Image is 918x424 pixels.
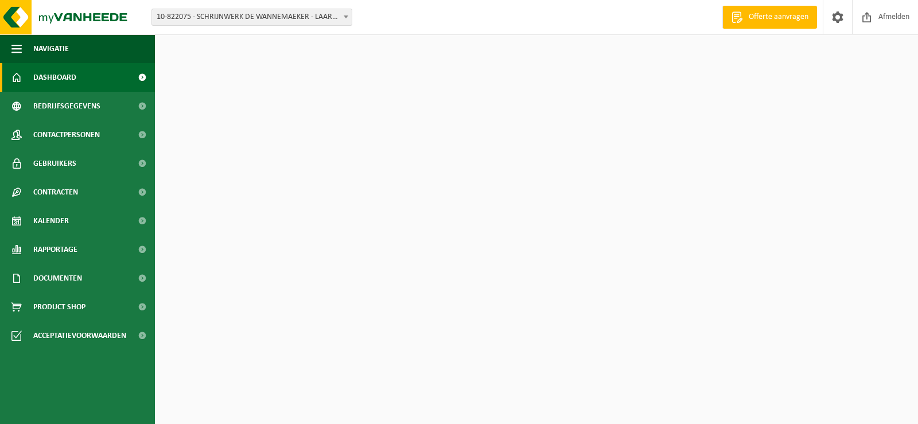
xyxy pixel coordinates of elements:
[151,9,352,26] span: 10-822075 - SCHRIJNWERK DE WANNEMAEKER - LAARNE
[33,34,69,63] span: Navigatie
[33,92,100,120] span: Bedrijfsgegevens
[152,9,352,25] span: 10-822075 - SCHRIJNWERK DE WANNEMAEKER - LAARNE
[746,11,811,23] span: Offerte aanvragen
[33,293,85,321] span: Product Shop
[33,63,76,92] span: Dashboard
[33,178,78,207] span: Contracten
[33,321,126,350] span: Acceptatievoorwaarden
[33,120,100,149] span: Contactpersonen
[33,264,82,293] span: Documenten
[33,235,77,264] span: Rapportage
[33,207,69,235] span: Kalender
[33,149,76,178] span: Gebruikers
[722,6,817,29] a: Offerte aanvragen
